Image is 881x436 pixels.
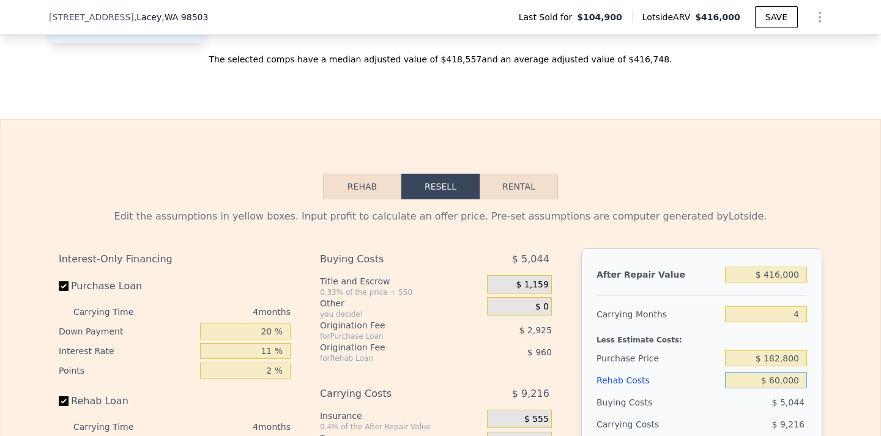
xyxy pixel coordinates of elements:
span: $104,900 [577,11,622,23]
div: Origination Fee [320,341,456,353]
div: After Repair Value [597,264,720,286]
button: Rehab [323,174,401,199]
div: Edit the assumptions in yellow boxes. Input profit to calculate an offer price. Pre-set assumptio... [59,209,822,224]
input: Rehab Loan [59,396,69,406]
label: Rehab Loan [59,390,195,412]
span: $416,000 [695,12,740,22]
div: Carrying Costs [597,413,673,435]
div: Origination Fee [320,319,456,331]
label: Purchase Loan [59,275,195,297]
span: $ 5,044 [772,397,805,407]
div: The selected comps have a median adjusted value of $418,557 and an average adjusted value of $416... [49,43,832,65]
span: , Lacey [134,11,209,23]
div: Interest Rate [59,341,195,361]
div: you decide! [320,309,482,319]
div: Less Estimate Costs: [597,325,807,347]
button: SAVE [755,6,798,28]
div: Points [59,361,195,380]
span: $ 555 [524,414,549,425]
div: Carrying Costs [320,383,456,405]
div: Carrying Time [73,302,153,322]
button: Rental [480,174,558,199]
span: , WA 98503 [162,12,208,22]
span: $ 9,216 [772,419,805,429]
span: $ 960 [527,347,552,357]
span: $ 0 [535,301,549,312]
div: Purchase Price [597,347,720,369]
div: for Purchase Loan [320,331,456,341]
div: 0.33% of the price + 550 [320,287,482,297]
div: Other [320,297,482,309]
button: Show Options [808,5,832,29]
div: Rehab Costs [597,369,720,391]
span: Lotside ARV [642,11,695,23]
span: $ 2,925 [519,325,551,335]
div: Insurance [320,410,482,422]
span: Last Sold for [519,11,578,23]
input: Purchase Loan [59,281,69,291]
div: Down Payment [59,322,195,341]
div: Title and Escrow [320,275,482,287]
div: for Rehab Loan [320,353,456,363]
div: Buying Costs [597,391,720,413]
div: 4 months [158,302,291,322]
div: Carrying Months [597,303,720,325]
span: $ 5,044 [512,248,549,270]
div: 0.4% of the After Repair Value [320,422,482,432]
span: $ 9,216 [512,383,549,405]
button: Resell [401,174,480,199]
span: [STREET_ADDRESS] [49,11,134,23]
span: $ 1,159 [516,279,548,290]
div: Interest-Only Financing [59,248,291,270]
div: Buying Costs [320,248,456,270]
